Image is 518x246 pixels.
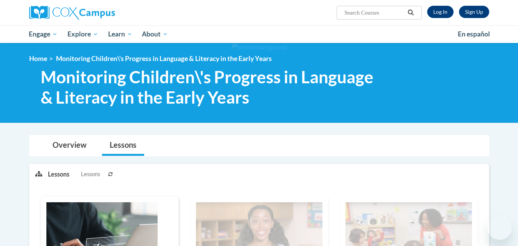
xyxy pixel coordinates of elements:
[487,215,512,240] iframe: Button to launch messaging window
[56,54,272,63] span: Monitoring Children\'s Progress in Language & Literacy in the Early Years
[29,6,175,20] a: Cox Campus
[81,170,100,178] span: Lessons
[45,135,94,156] a: Overview
[108,30,132,39] span: Learn
[29,30,58,39] span: Engage
[427,6,454,18] a: Log In
[103,25,137,43] a: Learn
[67,30,98,39] span: Explore
[62,25,103,43] a: Explore
[459,6,489,18] a: Register
[405,8,416,17] button: Search
[29,54,47,63] a: Home
[344,8,405,17] input: Search Courses
[18,25,501,43] div: Main menu
[142,30,168,39] span: About
[29,6,115,20] img: Cox Campus
[102,135,144,156] a: Lessons
[458,30,490,38] span: En español
[453,26,495,42] a: En español
[24,25,63,43] a: Engage
[232,43,286,52] img: Section background
[48,170,69,178] p: Lessons
[137,25,173,43] a: About
[41,67,383,107] span: Monitoring Children\'s Progress in Language & Literacy in the Early Years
